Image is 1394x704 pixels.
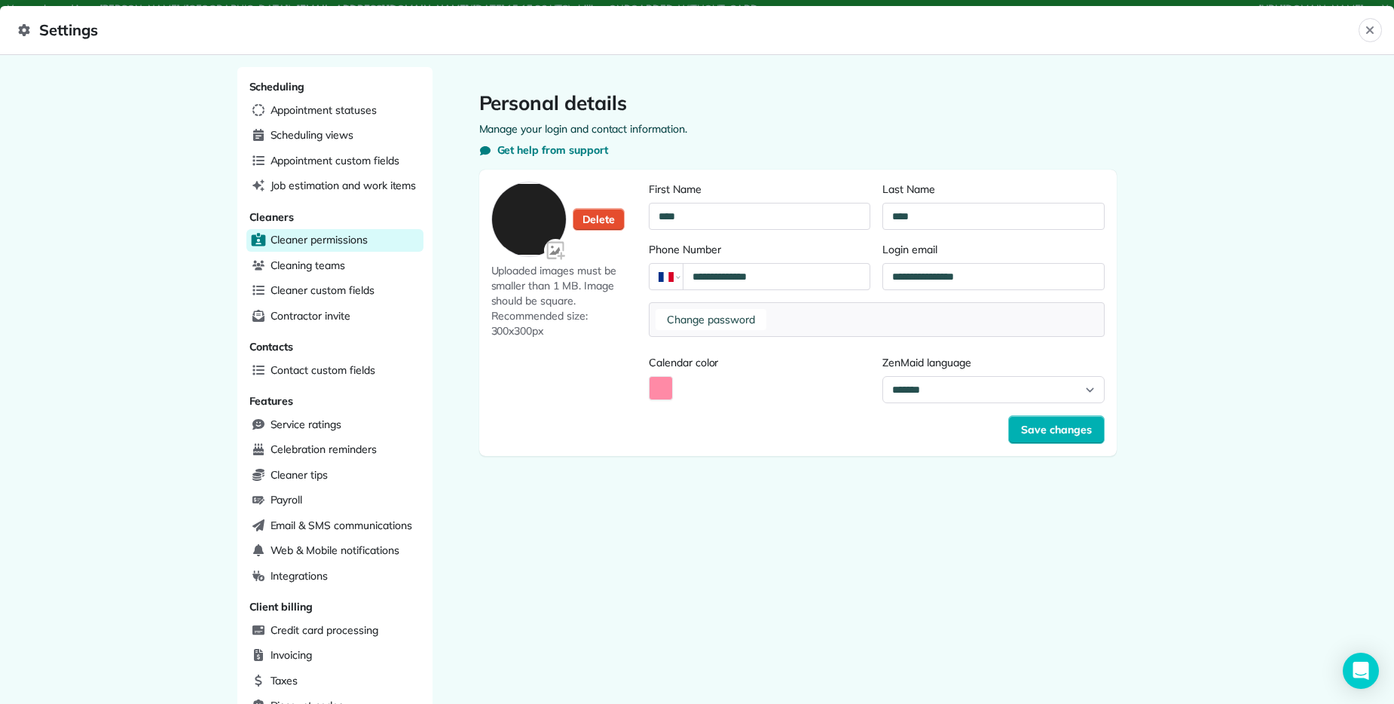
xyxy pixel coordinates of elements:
span: Settings [18,18,1359,42]
button: Change password [656,309,766,330]
span: Scheduling views [271,127,353,142]
span: Invoicing [271,647,313,663]
label: First Name [649,182,870,197]
button: Save changes [1008,415,1105,444]
button: Close [1359,18,1382,42]
span: Delete [582,212,616,227]
a: Appointment statuses [246,99,423,122]
span: Cleaning teams [271,258,345,273]
span: Uploaded images must be smaller than 1 MB. Image should be square. Recommended size: 300x300px [491,263,644,338]
a: Cleaner tips [246,464,423,487]
a: Email & SMS communications [246,515,423,537]
span: Features [249,394,294,408]
button: Activate Color Picker [649,376,673,400]
span: Scheduling [249,80,305,93]
span: Taxes [271,673,298,688]
span: Save changes [1021,422,1092,437]
span: Job estimation and work items [271,178,417,193]
span: Contractor invite [271,308,350,323]
label: Phone Number [649,242,870,257]
span: Get help from support [497,142,608,158]
a: Contact custom fields [246,360,423,382]
a: Invoicing [246,644,423,667]
span: Appointment statuses [271,103,377,118]
span: Contacts [249,340,294,354]
a: Contractor invite [246,305,423,328]
a: Web & Mobile notifications [246,540,423,562]
span: Client billing [249,600,313,614]
label: ZenMaid language [882,355,1104,370]
p: Manage your login and contact information. [479,121,1117,136]
span: Cleaner tips [271,467,329,482]
a: Integrations [246,565,423,588]
span: Celebration reminders [271,442,377,457]
h1: Personal details [479,91,1117,115]
button: Get help from support [479,142,608,158]
span: Email & SMS communications [271,518,412,533]
span: Service ratings [271,417,341,432]
img: Avatar preview [492,184,566,255]
a: Payroll [246,489,423,512]
a: Credit card processing [246,620,423,642]
button: Delete [573,208,625,231]
span: Web & Mobile notifications [271,543,399,558]
img: Avatar input [544,239,569,264]
span: Payroll [271,492,303,507]
a: Cleaner custom fields [246,280,423,302]
label: Login email [882,242,1104,257]
span: Credit card processing [271,623,378,638]
a: Cleaner permissions [246,229,423,252]
a: Job estimation and work items [246,175,423,197]
a: Service ratings [246,414,423,436]
span: Cleaner permissions [271,232,368,247]
span: Cleaners [249,210,295,224]
a: Appointment custom fields [246,150,423,173]
label: Last Name [882,182,1104,197]
span: Integrations [271,568,329,583]
span: Contact custom fields [271,363,375,378]
a: Celebration reminders [246,439,423,461]
div: Open Intercom Messenger [1343,653,1379,689]
span: Cleaner custom fields [271,283,374,298]
span: Appointment custom fields [271,153,399,168]
a: Scheduling views [246,124,423,147]
a: Taxes [246,670,423,693]
a: Cleaning teams [246,255,423,277]
label: Calendar color [649,355,870,370]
